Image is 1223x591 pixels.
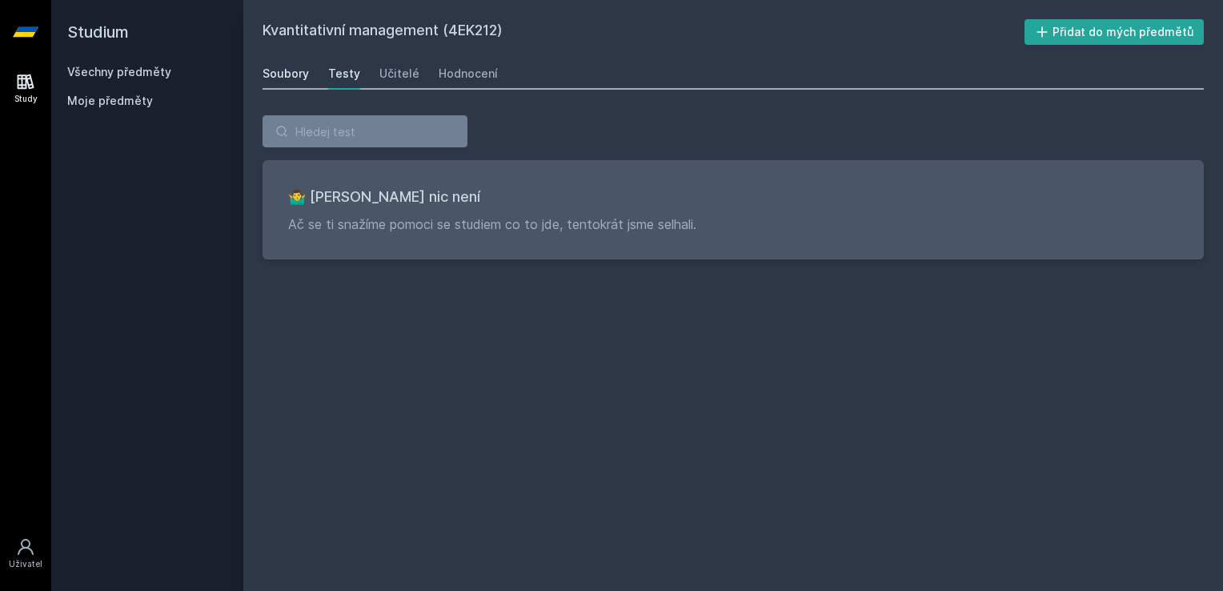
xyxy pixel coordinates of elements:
[263,66,309,82] div: Soubory
[379,66,419,82] div: Učitelé
[9,558,42,570] div: Uživatel
[14,93,38,105] div: Study
[328,66,360,82] div: Testy
[263,115,467,147] input: Hledej test
[67,93,153,109] span: Moje předměty
[263,58,309,90] a: Soubory
[439,66,498,82] div: Hodnocení
[263,19,1025,45] h2: Kvantitativní management (4EK212)
[328,58,360,90] a: Testy
[3,529,48,578] a: Uživatel
[288,186,1178,208] h3: 🤷‍♂️ [PERSON_NAME] nic není
[288,215,1178,234] p: Ač se ti snažíme pomoci se studiem co to jde, tentokrát jsme selhali.
[3,64,48,113] a: Study
[1025,19,1205,45] button: Přidat do mých předmětů
[67,65,171,78] a: Všechny předměty
[439,58,498,90] a: Hodnocení
[379,58,419,90] a: Učitelé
